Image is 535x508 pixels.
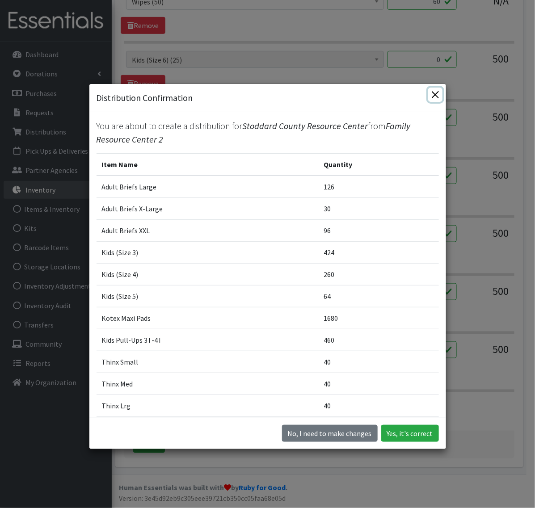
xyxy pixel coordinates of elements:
[97,417,318,439] td: Adult Briefs Medium
[318,373,439,395] td: 40
[318,198,439,220] td: 30
[243,120,368,131] span: Stoddard County Resource Center
[318,285,439,307] td: 64
[97,307,318,329] td: Kotex Maxi Pads
[97,395,318,417] td: Thinx Lrg
[97,285,318,307] td: Kids (Size 5)
[428,88,442,102] button: Close
[318,329,439,351] td: 460
[318,242,439,264] td: 424
[97,120,411,145] span: Family Resource Center 2
[318,264,439,285] td: 260
[97,264,318,285] td: Kids (Size 4)
[97,351,318,373] td: Thinx Small
[97,154,318,176] th: Item Name
[318,417,439,439] td: 100
[282,425,378,442] button: No I need to make changes
[318,154,439,176] th: Quantity
[97,373,318,395] td: Thinx Med
[318,395,439,417] td: 40
[97,329,318,351] td: Kids Pull-Ups 3T-4T
[318,220,439,242] td: 96
[97,198,318,220] td: Adult Briefs X-Large
[381,425,439,442] button: Yes, it's correct
[97,176,318,198] td: Adult Briefs Large
[318,351,439,373] td: 40
[97,91,193,105] h5: Distribution Confirmation
[97,242,318,264] td: Kids (Size 3)
[318,307,439,329] td: 1680
[318,176,439,198] td: 126
[97,220,318,242] td: Adult Briefs XXL
[97,119,439,146] p: You are about to create a distribution for from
